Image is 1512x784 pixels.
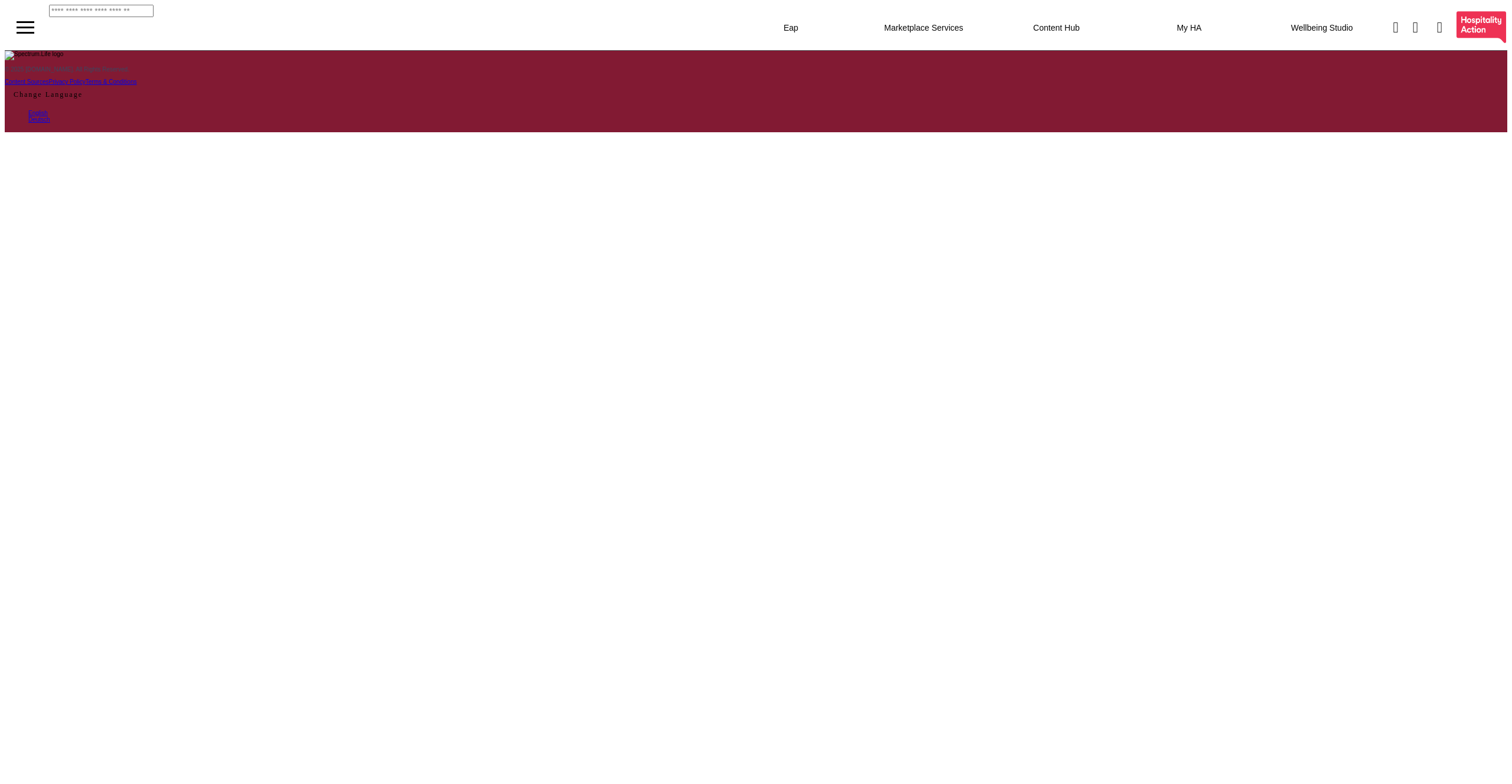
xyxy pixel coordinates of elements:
img: Spectrum.Life logo [5,51,63,60]
div: Wellbeing Studio [1261,9,1383,45]
a: Content Sources [5,79,49,85]
div: Eap [730,9,852,45]
div: My HA [1128,9,1250,45]
a: Terms & Conditions [86,79,137,85]
a: Privacy Policy [49,79,86,85]
a: Deutsch [28,116,50,123]
div: Content Hub [996,9,1117,45]
a: English [28,110,48,116]
div: Marketplace Services [863,9,985,45]
button: Change Language [5,85,92,104]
